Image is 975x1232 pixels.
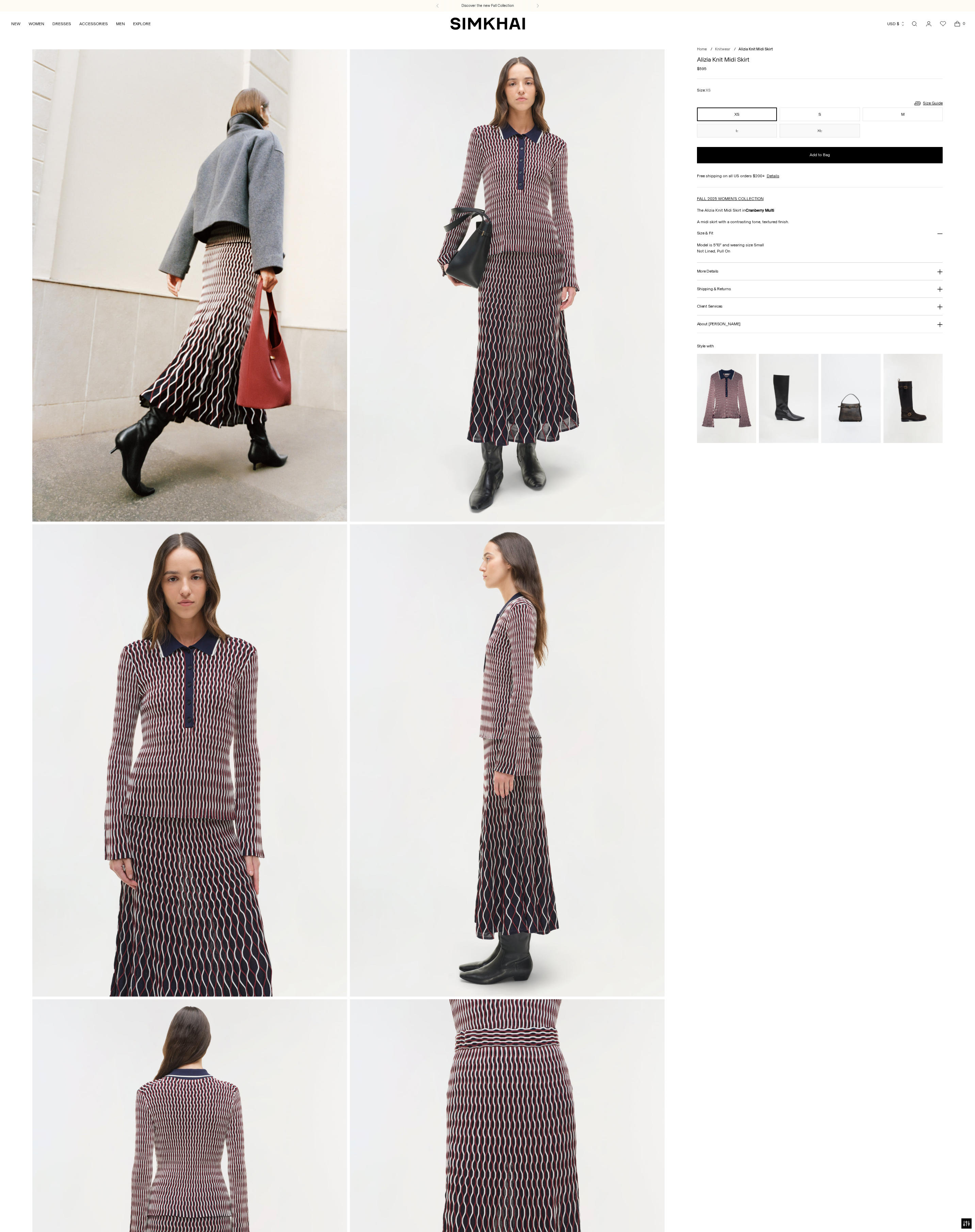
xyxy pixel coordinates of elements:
span: XS [706,88,711,93]
h1: Alizia Knit Midi Skirt [697,56,943,63]
h3: More Details [697,269,718,274]
a: Colleen Knit Polo Top [697,354,757,443]
a: DRESSES [52,16,71,31]
a: Home [697,47,707,51]
a: SIMKHAI [450,17,525,30]
a: Details [767,173,779,179]
a: Lowen Leather Riding Boot [759,354,818,443]
a: Size Guide [913,99,943,108]
button: L [697,124,777,137]
h3: Client Services [697,304,723,309]
h6: Style with [697,344,943,348]
button: About [PERSON_NAME] [697,315,943,333]
button: XL [780,124,860,137]
span: Alizia Knit Midi Skirt [738,47,773,51]
span: $595 [697,66,706,72]
a: MEN [116,16,125,31]
a: Go to the account page [922,17,936,31]
h3: Size & Fit [697,231,713,235]
a: Knitwear [715,47,730,51]
img: Alizia Knit Midi Skirt [350,524,665,997]
a: NEW [11,16,20,31]
div: / [711,47,712,52]
a: Discover the new Fall Collection [461,3,514,9]
p: Model is 5'10" and wearing size Small Not Lined, Pull On [697,242,943,254]
a: WOMEN [29,16,44,31]
strong: Cranberry Multi [746,208,774,213]
button: Shipping & Returns [697,280,943,298]
a: Open search modal [908,17,921,31]
label: Size: [697,87,711,94]
button: S [780,108,860,121]
button: M [863,108,943,121]
a: Open cart modal [950,17,964,31]
a: Cleo Leather Bucket Bag [821,354,881,443]
nav: breadcrumbs [697,47,943,52]
button: More Details [697,263,943,280]
a: FALL 2025 WOMEN'S COLLECTION [697,196,764,201]
img: Alizia Knit Midi Skirt [350,49,665,522]
p: The Alizia Knit Midi Skirt in [697,207,943,213]
a: EXPLORE [133,16,151,31]
img: Alizia Knit Midi Skirt [32,524,347,997]
h3: About [PERSON_NAME] [697,322,741,326]
button: USD $ [887,16,905,31]
a: Wishlist [936,17,950,31]
a: Noah Moto Leather Boot [883,354,943,443]
button: XS [697,108,777,121]
button: Add to Bag [697,147,943,163]
img: Alizia Knit Midi Skirt [32,49,347,522]
span: 0 [961,20,967,27]
button: Client Services [697,298,943,315]
a: ACCESSORIES [79,16,108,31]
button: Size & Fit [697,225,943,242]
span: Add to Bag [810,152,830,158]
h3: Shipping & Returns [697,287,731,291]
p: A midi skirt with a contrasting tone, textured finish. [697,219,943,225]
div: Free shipping on all US orders $200+ [697,173,943,179]
div: / [734,47,736,52]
